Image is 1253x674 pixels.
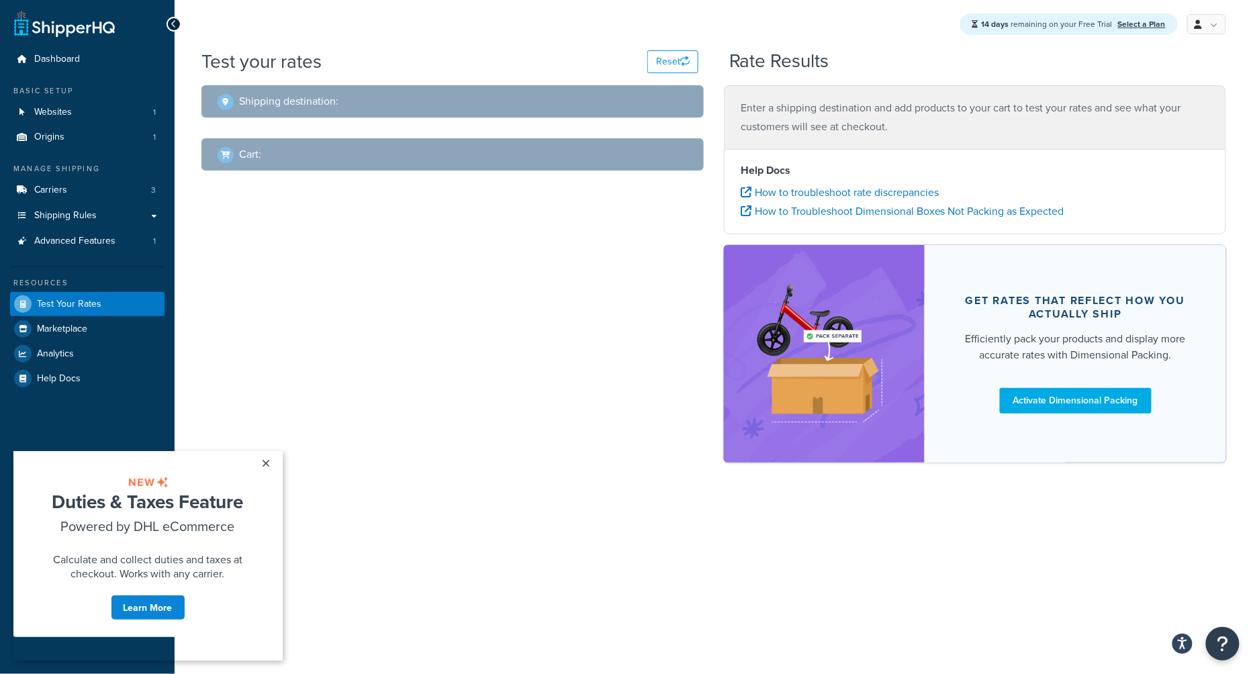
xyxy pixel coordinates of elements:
[97,144,172,169] a: Learn More
[10,292,165,316] a: Test Your Rates
[744,265,904,442] img: feature-image-dim-d40ad3071a2b3c8e08177464837368e35600d3c5e73b18a22c1e4bb210dc32ac.png
[647,50,698,73] button: Reset
[729,51,829,72] h2: Rate Results
[10,229,165,254] a: Advanced Features1
[153,236,156,247] span: 1
[10,367,165,391] a: Help Docs
[48,65,222,85] span: Powered by DHL eCommerce
[957,331,1194,363] div: Efficiently pack your products and display more accurate rates with Dimensional Packing.
[10,100,165,125] li: Websites
[10,125,165,150] a: Origins1
[34,132,64,143] span: Origins
[34,107,72,118] span: Websites
[37,324,87,335] span: Marketplace
[982,18,1115,30] span: remaining on your Free Trial
[10,85,165,97] div: Basic Setup
[39,37,230,64] span: Duties & Taxes Feature
[10,229,165,254] li: Advanced Features
[40,101,229,130] span: Calculate and collect duties and taxes at checkout. Works with any carrier.
[1118,18,1166,30] a: Select a Plan
[34,54,80,65] span: Dashboard
[10,125,165,150] li: Origins
[10,47,165,72] a: Dashboard
[37,348,74,360] span: Analytics
[10,317,165,341] a: Marketplace
[10,100,165,125] a: Websites1
[34,210,97,222] span: Shipping Rules
[10,342,165,366] a: Analytics
[201,48,322,75] h1: Test your rates
[151,185,156,196] span: 3
[10,163,165,175] div: Manage Shipping
[10,203,165,228] a: Shipping Rules
[10,178,165,203] li: Carriers
[239,95,338,107] h2: Shipping destination :
[741,203,1064,219] a: How to Troubleshoot Dimensional Boxes Not Packing as Expected
[153,132,156,143] span: 1
[34,236,115,247] span: Advanced Features
[153,107,156,118] span: 1
[1206,627,1240,661] button: Open Resource Center
[741,185,939,200] a: How to troubleshoot rate discrepancies
[239,148,261,160] h2: Cart :
[37,373,81,385] span: Help Docs
[1000,388,1152,414] a: Activate Dimensional Packing
[957,294,1194,321] div: Get rates that reflect how you actually ship
[10,178,165,203] a: Carriers3
[741,99,1209,136] p: Enter a shipping destination and add products to your cart to test your rates and see what your c...
[34,185,67,196] span: Carriers
[37,299,101,310] span: Test Your Rates
[10,277,165,289] div: Resources
[741,162,1209,179] h4: Help Docs
[982,18,1009,30] strong: 14 days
